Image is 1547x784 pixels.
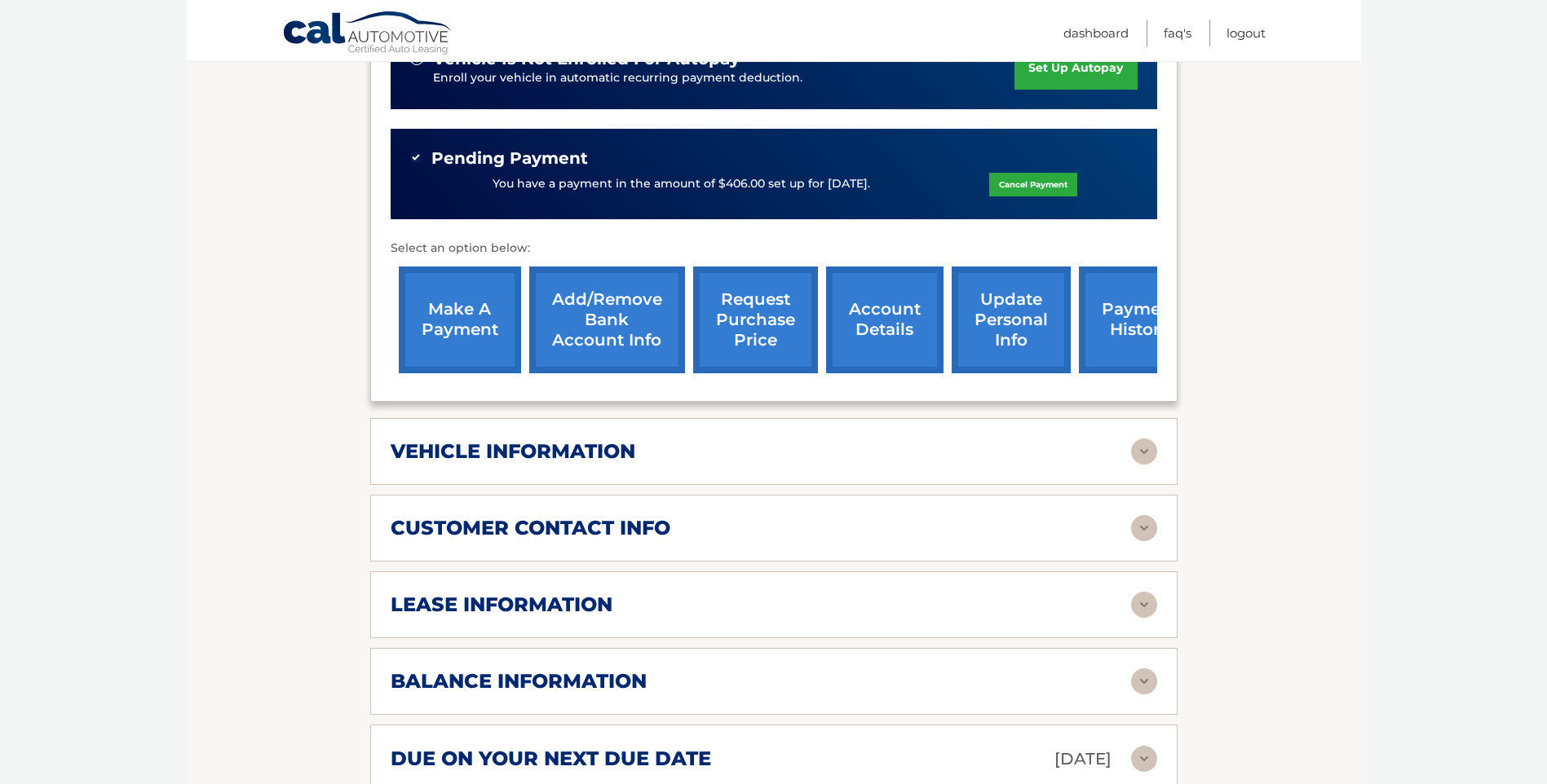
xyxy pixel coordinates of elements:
[826,266,944,373] a: account details
[529,266,685,373] a: Add/Remove bank account info
[391,239,1157,258] p: Select an option below:
[1079,266,1201,373] a: payment history
[431,148,588,169] span: Pending Payment
[399,266,521,373] a: make a payment
[282,11,453,58] a: Cal Automotive
[1131,438,1157,465] img: accordion-rest.svg
[989,173,1077,196] a: Cancel Payment
[391,592,612,617] h2: lease information
[1054,745,1112,773] p: [DATE]
[1227,20,1266,46] a: Logout
[1164,20,1191,46] a: FAQ's
[391,516,670,540] h2: customer contact info
[1131,668,1157,694] img: accordion-rest.svg
[410,152,422,163] img: check-green.svg
[1131,746,1157,772] img: accordion-rest.svg
[693,266,818,373] a: request purchase price
[391,669,647,694] h2: balance information
[1063,20,1129,46] a: Dashboard
[493,175,870,193] p: You have a payment in the amount of $406.00 set up for [DATE].
[1131,515,1157,541] img: accordion-rest.svg
[952,266,1071,373] a: update personal info
[391,439,635,464] h2: vehicle information
[391,747,711,771] h2: due on your next due date
[1014,46,1137,90] a: set up autopay
[1131,592,1157,618] img: accordion-rest.svg
[433,69,1015,87] p: Enroll your vehicle in automatic recurring payment deduction.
